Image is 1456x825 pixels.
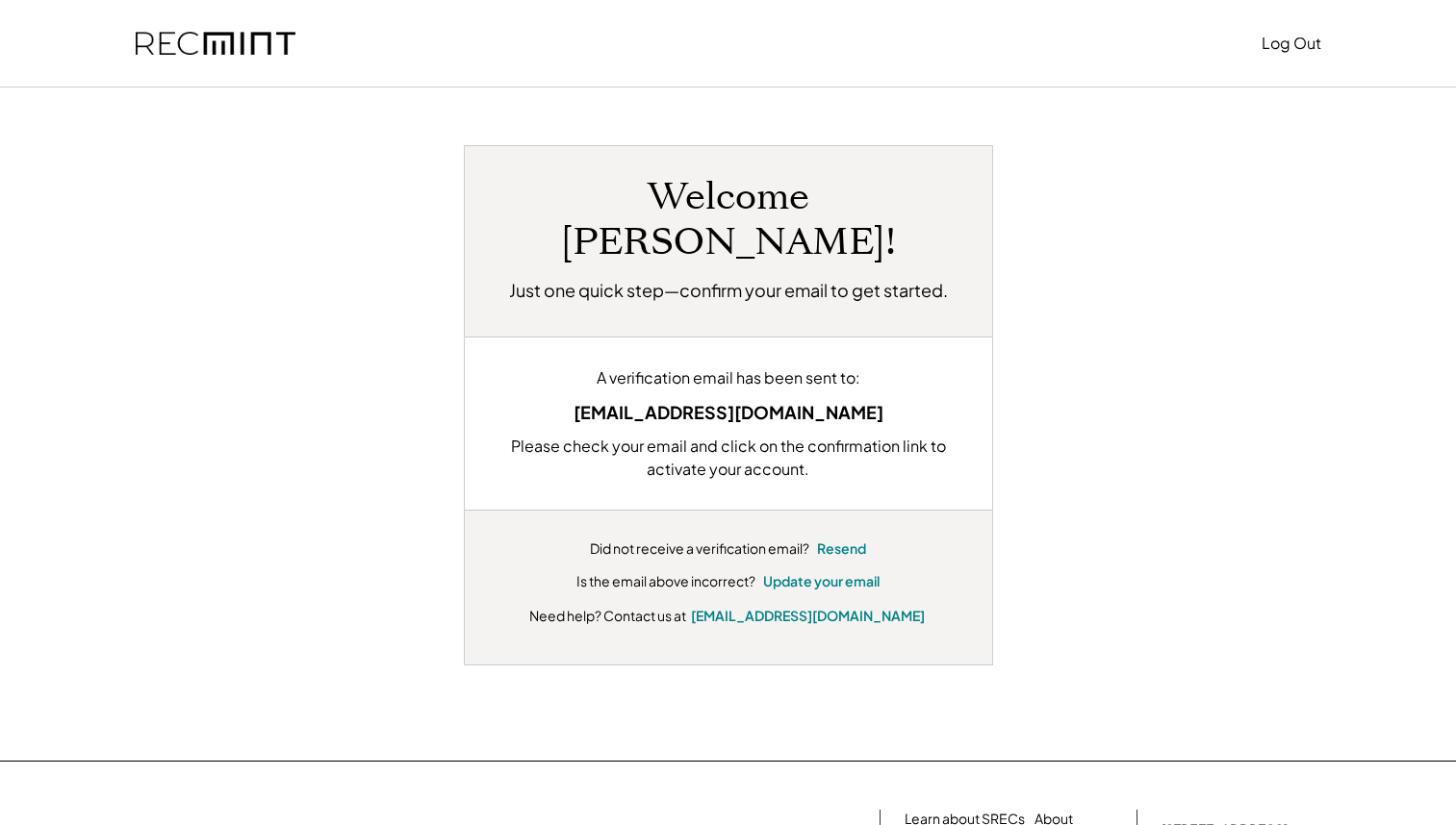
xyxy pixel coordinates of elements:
div: Is the email above incorrect? [576,572,755,591]
div: A verification email has been sent to: [494,366,963,389]
a: [EMAIL_ADDRESS][DOMAIN_NAME] [691,607,925,624]
h1: Welcome [PERSON_NAME]! [494,175,963,265]
div: Please check your email and click on the confirmation link to activate your account. [494,435,963,481]
button: Resend [817,539,866,559]
h2: Just one quick step—confirm your email to get started. [509,277,948,303]
div: Did not receive a verification email? [590,539,809,559]
div: Need help? Contact us at [529,606,686,626]
button: Update your email [763,572,880,591]
div: [EMAIL_ADDRESS][DOMAIN_NAME] [494,399,963,425]
img: recmint-logotype%403x.png [136,32,295,56]
button: Log Out [1262,24,1321,62]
